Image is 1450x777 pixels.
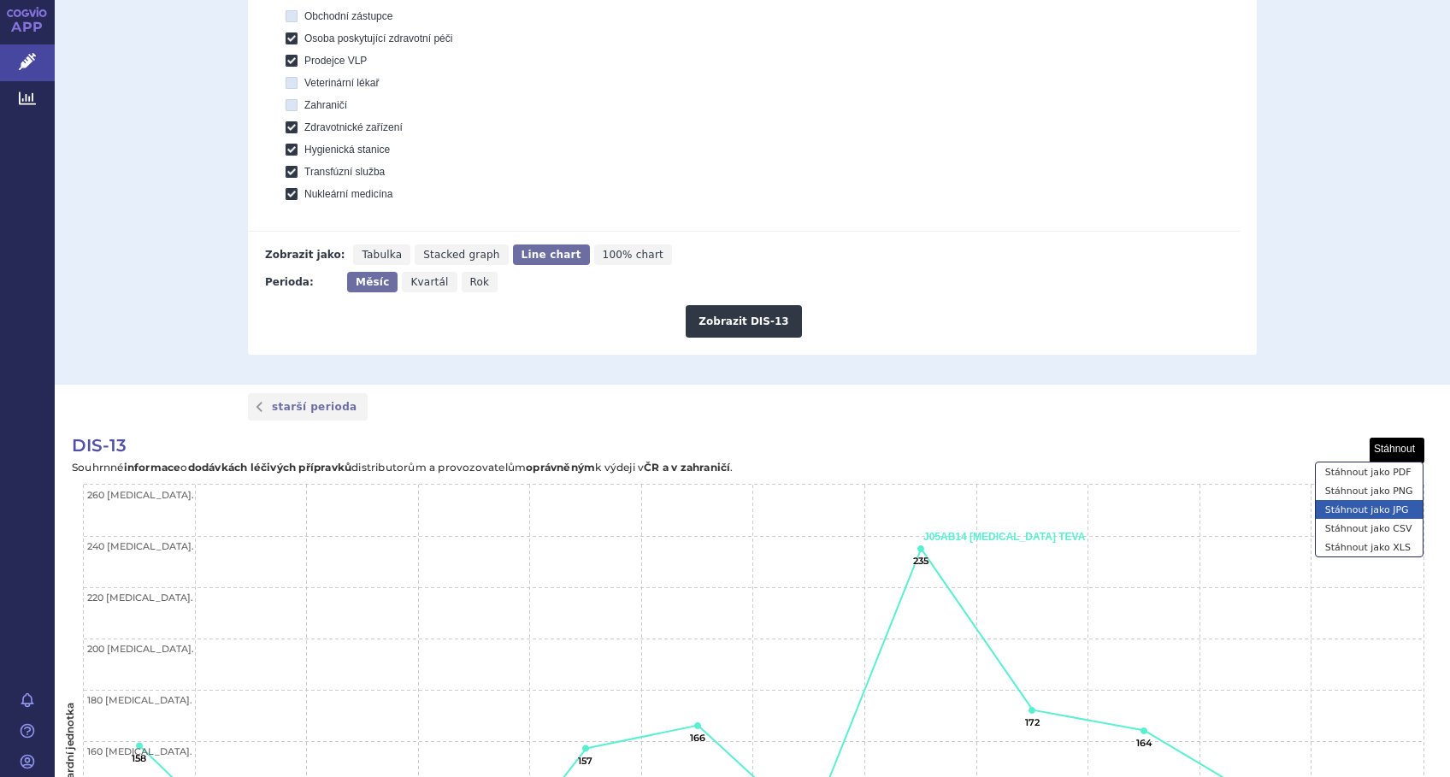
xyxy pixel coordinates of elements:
path: duben 2025, 172.00. J05AB14 VALGANCICLOVIR TEVA. [1029,707,1035,714]
div: Zobrazit jako: [265,244,345,265]
ul: Chart menu [1315,462,1423,557]
text: 164 [1136,737,1152,749]
span: Obchodní zástupce [304,10,392,22]
a: starší perioda [248,393,368,421]
span: Prodejce VLP [304,55,367,67]
span: Tabulka [362,249,402,261]
li: Stáhnout jako PNG [1316,481,1423,500]
span: Osoba poskytující zdravotní péči [304,32,452,44]
path: leden 2025, 166.00. J05AB14 VALGANCICLOVIR TEVA. [694,722,701,729]
text: 260 [MEDICAL_DATA]. [87,489,194,501]
tspan: informace [124,461,181,474]
tspan: dodávkách léčivých přípravků [188,461,352,474]
span: DIS-13 [72,435,127,456]
text: 180 [MEDICAL_DATA]. [87,694,192,706]
div: Perioda: [265,272,339,292]
span: Kvartál [410,276,448,288]
li: Stáhnout jako PDF [1316,462,1423,481]
span: Hygienická stanice [304,144,390,156]
text: 220 [MEDICAL_DATA]. [87,592,193,603]
button: Zobrazit DIS-13 [686,305,801,338]
text: 172 [1025,716,1040,728]
span: Transfúzní služba [304,166,385,178]
text: Souhrnné o distributorům a provozovatelům k výdeji v . [72,461,734,474]
text: 158 [132,752,146,764]
li: Stáhnout jako XLS [1316,538,1423,556]
span: Zdravotnické zařízení [304,121,403,133]
text: 166 [690,732,705,744]
path: březen 2025, 235.00. J05AB14 VALGANCICLOVIR TEVA. [917,545,924,552]
span: Line chart [522,249,581,261]
path: prosinec 2024, 157.00. J05AB14 VALGANCICLOVIR TEVA. [582,745,589,751]
text: 200 [MEDICAL_DATA]. [87,643,194,655]
span: Zahraničí [304,99,347,111]
span: Veterinární lékař [304,77,379,89]
span: Rok [470,276,490,288]
text: 160 [MEDICAL_DATA]. [87,745,192,757]
text: J05AB14 [MEDICAL_DATA] TEVA [923,531,1086,543]
tspan: oprávněným [526,461,595,474]
path: květen 2025, 164.00. J05AB14 VALGANCICLOVIR TEVA. [1141,727,1147,734]
li: Stáhnout jako JPG [1316,500,1423,519]
span: Nukleární medicína [304,188,392,200]
text: 240 [MEDICAL_DATA]. [87,540,194,552]
text: 235 [913,555,929,567]
text: 157 [578,755,592,767]
span: 100% chart [603,249,663,261]
span: Stacked graph [423,249,499,261]
tspan: ČR a v zahraničí [644,461,731,474]
span: Měsíc [356,276,389,288]
li: Stáhnout jako CSV [1316,519,1423,538]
